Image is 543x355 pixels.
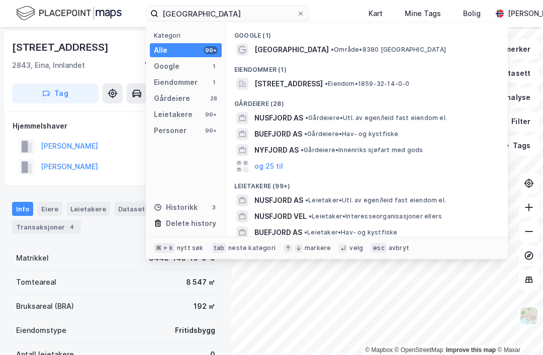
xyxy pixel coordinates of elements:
[254,194,303,206] span: NUSFJORD AS
[254,144,299,156] span: NYFJORD AS
[154,32,222,39] div: Kategori
[154,60,179,72] div: Google
[389,244,409,252] div: avbryt
[254,226,302,239] span: BUEFJORD AS
[177,244,204,252] div: nytt søk
[446,346,496,353] a: Improve this map
[154,108,193,121] div: Leietakere
[16,300,74,312] div: Bruksareal (BRA)
[154,44,167,56] div: Alle
[309,212,312,220] span: •
[145,59,219,71] div: Vestre Toten, 146/10
[175,324,215,336] div: Fritidsbygg
[154,243,175,253] div: ⌘ + k
[226,58,508,76] div: Eiendommer (1)
[405,8,441,20] div: Mine Tags
[12,83,99,103] button: Tag
[13,120,219,132] div: Hjemmelshaver
[481,87,539,107] button: Analyse
[301,146,423,154] span: Gårdeiere • Innenriks sjøfart med gods
[210,94,218,102] div: 28
[492,136,539,156] button: Tags
[325,80,410,88] span: Eiendom • 1859-32-14-0-0
[16,5,122,22] img: logo.f888ab2527a4732fd821a326f86c7f29.svg
[254,210,307,222] span: NUSFJORD VEL
[154,125,187,137] div: Personer
[66,202,110,216] div: Leietakere
[301,146,304,154] span: •
[204,110,218,119] div: 99+
[304,130,399,138] span: Gårdeiere • Hav- og kystfiske
[305,114,447,122] span: Gårdeiere • Utl. av egen/leid fast eiendom el.
[16,252,49,264] div: Matrikkel
[158,6,297,21] input: Søk på adresse, matrikkel, gårdeiere, leietakere eller personer
[67,222,77,232] div: 4
[210,203,218,211] div: 3
[331,46,334,53] span: •
[204,46,218,54] div: 99+
[16,276,56,288] div: Tomteareal
[478,63,539,83] button: Datasett
[493,307,543,355] iframe: Chat Widget
[254,160,283,172] button: og 25 til
[212,243,227,253] div: tab
[395,346,443,353] a: OpenStreetMap
[305,244,331,252] div: markere
[365,346,393,353] a: Mapbox
[493,307,543,355] div: Kontrollprogram for chat
[369,8,383,20] div: Kart
[186,276,215,288] div: 8 547 ㎡
[226,174,508,192] div: Leietakere (99+)
[304,228,307,236] span: •
[204,127,218,135] div: 99+
[210,62,218,70] div: 1
[12,39,111,55] div: [STREET_ADDRESS]
[304,228,398,236] span: Leietaker • Hav- og kystfiske
[154,76,198,88] div: Eiendommer
[12,59,85,71] div: 2843, Eina, Innlandet
[331,46,446,54] span: Område • 8380 [GEOGRAPHIC_DATA]
[210,78,218,86] div: 1
[254,44,329,56] span: [GEOGRAPHIC_DATA]
[305,196,308,204] span: •
[254,78,323,90] span: [STREET_ADDRESS]
[254,112,303,124] span: NUSFJORD AS
[16,324,66,336] div: Eiendomstype
[37,202,62,216] div: Eiere
[309,212,442,220] span: Leietaker • Interesseorganisasjoner ellers
[114,202,152,216] div: Datasett
[349,244,363,252] div: velg
[154,92,190,104] div: Gårdeiere
[305,114,308,122] span: •
[325,80,328,87] span: •
[463,8,481,20] div: Bolig
[491,111,539,132] button: Filter
[194,300,215,312] div: 192 ㎡
[166,217,216,229] div: Delete history
[254,128,302,140] span: BUEFJORD AS
[519,306,538,325] img: Z
[304,130,307,138] span: •
[12,220,81,234] div: Transaksjoner
[226,24,508,42] div: Google (1)
[154,201,198,213] div: Historikk
[371,243,387,253] div: esc
[226,92,508,110] div: Gårdeiere (28)
[12,202,33,216] div: Info
[228,244,276,252] div: neste kategori
[305,196,446,204] span: Leietaker • Utl. av egen/leid fast eiendom el.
